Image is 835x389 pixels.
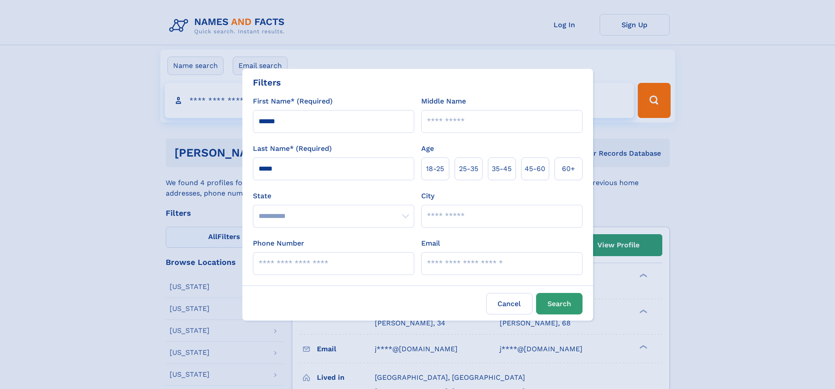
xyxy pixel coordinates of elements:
label: Email [421,238,440,249]
label: Phone Number [253,238,304,249]
label: Cancel [486,293,533,314]
label: Age [421,143,434,154]
button: Search [536,293,583,314]
label: Last Name* (Required) [253,143,332,154]
span: 18‑25 [426,164,444,174]
label: City [421,191,434,201]
span: 45‑60 [525,164,545,174]
span: 60+ [562,164,575,174]
span: 25‑35 [459,164,478,174]
label: State [253,191,414,201]
div: Filters [253,76,281,89]
label: First Name* (Required) [253,96,333,107]
label: Middle Name [421,96,466,107]
span: 35‑45 [492,164,512,174]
